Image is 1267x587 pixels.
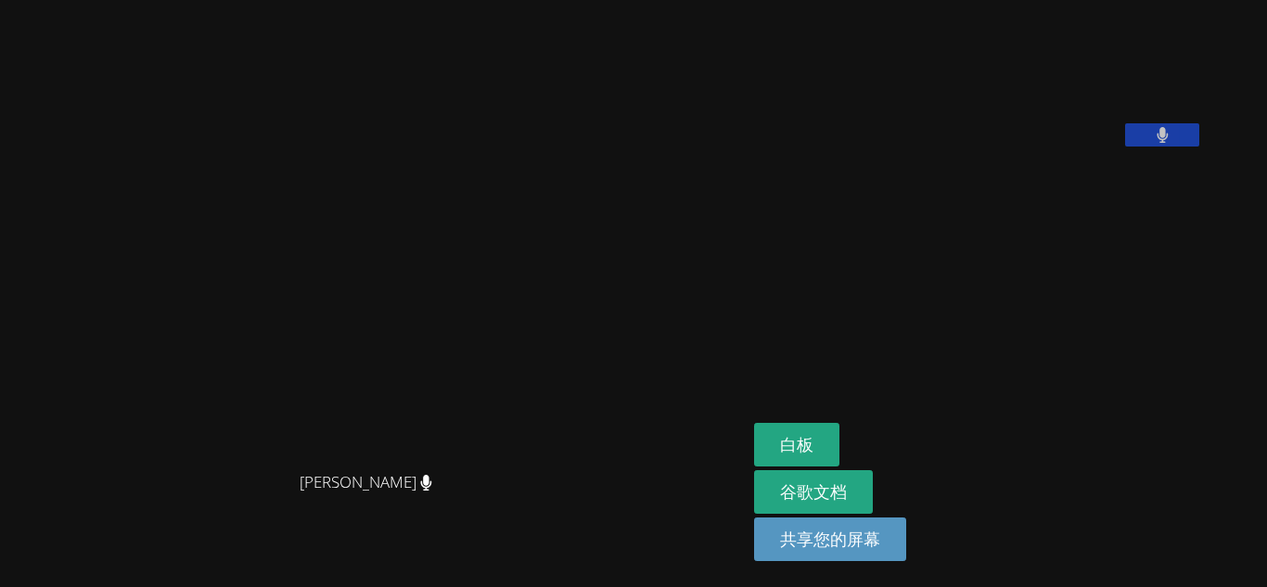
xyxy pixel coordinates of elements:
font: [PERSON_NAME] [300,471,416,492]
font: 共享您的屏幕 [780,528,880,550]
button: 白板 [754,423,839,466]
a: 谷歌文档 [754,470,873,514]
button: 共享您的屏幕 [754,517,906,561]
font: 谷歌文档 [780,480,847,503]
font: 白板 [780,433,813,455]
